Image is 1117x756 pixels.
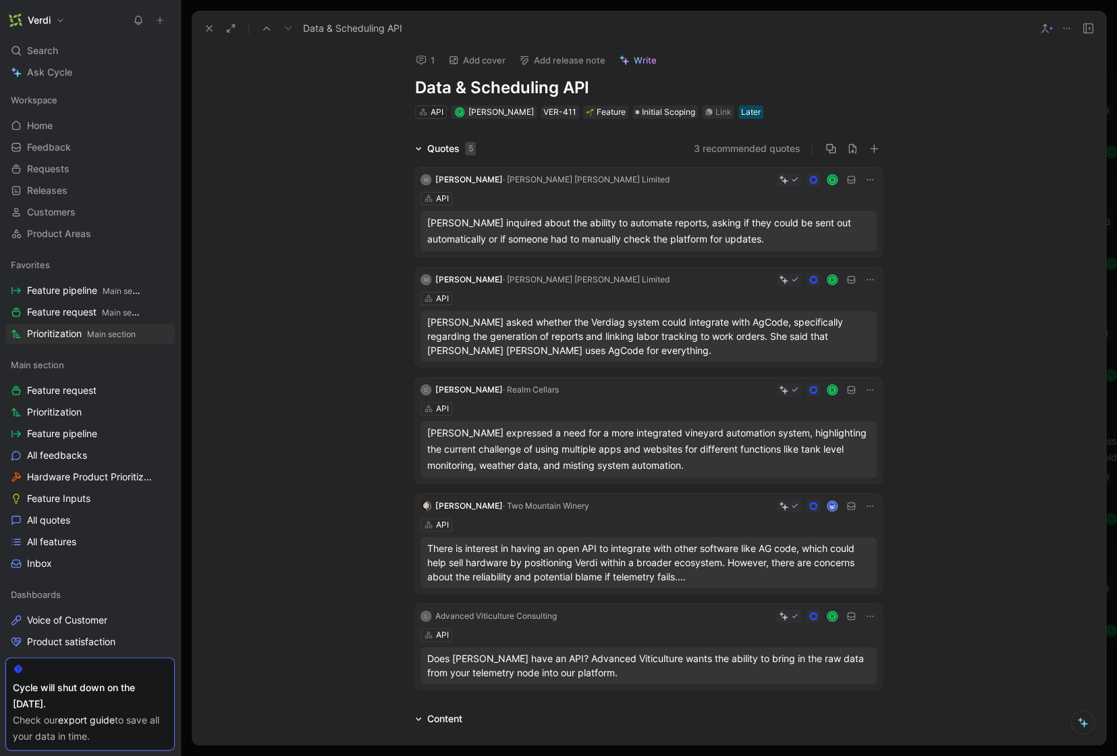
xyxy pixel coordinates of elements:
a: Voice of Customer [5,610,175,630]
span: · [PERSON_NAME] [PERSON_NAME] Limited [503,174,670,184]
a: All feedbacks [5,445,175,465]
img: Verdi [9,14,22,27]
span: Feature pipeline [27,427,97,440]
a: Product Areas [5,224,175,244]
div: Later [741,105,761,119]
span: Dashboards [11,588,61,601]
h1: Data & Scheduling API [415,77,882,99]
span: Product satisfaction [27,635,115,649]
span: Feedback [27,141,71,154]
div: VER-411 [543,105,576,119]
p: There is interest in having an open API to integrate with other software like AG code, which coul... [427,541,870,584]
a: Feedback [5,137,175,157]
div: DashboardsVoice of CustomerProduct satisfactionTrendsFeature viewCustomer view [5,584,175,717]
span: Requests [27,162,70,176]
div: R [828,611,837,620]
a: Releases [5,180,175,201]
a: Feature requestMain section [5,302,175,322]
div: API [436,518,449,532]
span: Voice of Customer [27,613,107,627]
div: M [420,274,431,285]
a: Customers [5,202,175,222]
div: Content [410,711,468,727]
span: Hardware Product Prioritization [27,470,157,484]
span: [PERSON_NAME] [435,384,503,395]
div: Search [5,41,175,61]
button: Add release note [513,51,611,70]
span: Main section [102,307,151,318]
a: Trends [5,653,175,674]
span: Customers [27,205,76,219]
span: [PERSON_NAME] [435,274,503,284]
div: Dashboards [5,584,175,605]
a: All quotes [5,510,175,530]
div: API [431,105,443,119]
a: PrioritizationMain section [5,324,175,344]
img: avatar [828,501,837,510]
span: Feature request [27,384,97,397]
div: R [828,175,837,184]
span: Prioritization [27,327,136,341]
div: Link [715,105,732,119]
div: Cycle will shut down on the [DATE]. [13,680,167,712]
span: Prioritization [27,405,82,419]
button: VerdiVerdi [5,11,68,30]
div: 5 [465,142,476,155]
span: [PERSON_NAME] [435,501,503,511]
div: API [436,628,449,642]
a: Ask Cycle [5,62,175,82]
div: M [420,174,431,185]
a: Feature Inputs [5,488,175,509]
a: Home [5,116,175,136]
div: API [436,192,449,205]
span: All features [27,535,76,549]
button: Write [613,51,663,70]
span: Data & Scheduling API [303,20,402,36]
span: Inbox [27,557,52,570]
span: Favorites [11,258,50,272]
span: Feature pipeline [27,284,142,298]
a: Requests [5,159,175,179]
button: 1 [410,51,441,70]
div: API [436,292,449,305]
button: Add cover [442,51,512,70]
span: Releases [27,184,67,197]
div: R [828,275,837,284]
div: Main section [5,355,175,375]
a: Feature pipelineMain section [5,280,175,301]
div: 🌱Feature [583,105,628,119]
img: 🌱 [586,108,594,116]
div: Feature [586,105,626,119]
span: All quotes [27,513,70,527]
span: Main section [11,358,64,372]
div: API [436,402,449,415]
div: Check our to save all your data in time. [13,712,167,745]
a: Prioritization [5,402,175,422]
a: export guide [58,714,115,726]
div: Quotes [427,141,476,157]
span: · [PERSON_NAME] [PERSON_NAME] Limited [503,274,670,284]
span: All feedbacks [27,449,87,462]
span: · Two Mountain Winery [503,501,589,511]
div: R [828,385,837,394]
span: [PERSON_NAME] [468,107,534,117]
div: Quotes5 [410,141,481,157]
span: Feature Inputs [27,492,90,505]
div: R [456,108,463,116]
div: Favorites [5,255,175,275]
span: Initial Scoping [642,105,695,119]
a: Feature pipeline [5,424,175,444]
span: Write [634,54,657,66]
a: Hardware Product Prioritization [5,467,175,487]
p: [PERSON_NAME] asked whether the Verdiag system could integrate with AgCode, specifically regardin... [427,315,870,357]
p: Does [PERSON_NAME] have an API? Advanced Viticulture wants the ability to bring in the raw data f... [427,651,870,680]
span: Workspace [11,93,57,107]
span: Main section [87,329,136,339]
span: · Realm Cellars [503,384,559,395]
div: L [420,611,431,622]
button: 3 recommended quotes [694,141,800,157]
a: Feature request [5,380,175,401]
div: Main sectionFeature requestPrioritizationFeature pipelineAll feedbacksHardware Product Prioritiza... [5,355,175,574]
img: logo [420,501,431,511]
span: Home [27,119,53,132]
